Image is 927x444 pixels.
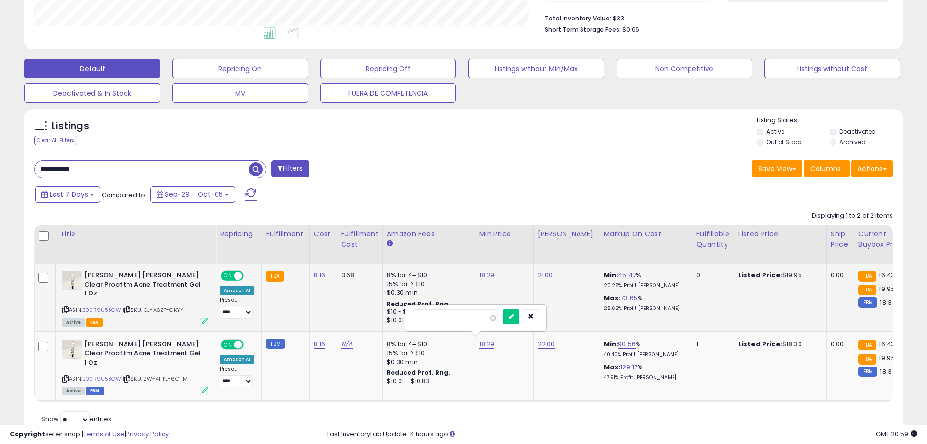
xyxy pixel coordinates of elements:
button: Sep-29 - Oct-05 [150,186,235,203]
div: Amazon AI [220,355,254,364]
a: Terms of Use [83,429,125,439]
b: Max: [604,293,621,303]
div: 8% for <= $10 [387,271,468,280]
a: 18.29 [479,270,495,280]
p: 40.40% Profit [PERSON_NAME] [604,351,685,358]
label: Archived [839,138,866,146]
div: % [604,363,685,381]
div: Preset: [220,366,254,388]
span: All listings currently available for purchase on Amazon [62,318,85,327]
button: Actions [851,160,893,177]
th: The percentage added to the cost of goods (COGS) that forms the calculator for Min & Max prices. [600,225,692,264]
p: 47.91% Profit [PERSON_NAME] [604,374,685,381]
span: ON [222,341,234,349]
span: $0.06 [622,25,639,34]
button: FUERA DE COMPETENCIA [320,83,456,103]
a: 8.16 [314,270,326,280]
div: $0.30 min [387,289,468,297]
div: Ship Price [831,229,850,250]
div: % [604,340,685,358]
div: 0.00 [831,271,847,280]
button: Repricing On [172,59,308,78]
span: 16.43 [879,270,895,280]
a: 8.16 [314,339,326,349]
li: $33 [545,12,886,23]
div: Fulfillable Quantity [696,229,730,250]
a: 18.29 [479,339,495,349]
button: Listings without Cost [764,59,900,78]
a: B00R9U53OW [82,375,121,383]
span: All listings currently available for purchase on Amazon [62,387,85,395]
button: Columns [804,160,850,177]
label: Out of Stock [766,138,802,146]
div: Fulfillment [266,229,305,239]
button: Non Competitive [617,59,752,78]
button: Save View [752,160,802,177]
div: 8% for <= $10 [387,340,468,348]
div: $10.01 - $10.83 [387,377,468,386]
small: FBA [858,271,876,282]
span: Show: entries [41,414,111,424]
span: Last 7 Days [50,190,88,199]
div: 15% for > $10 [387,280,468,289]
b: Listed Price: [738,270,782,280]
div: Preset: [220,297,254,319]
div: Fulfillment Cost [341,229,379,250]
span: OFF [242,341,258,349]
div: Title [60,229,212,239]
b: Short Term Storage Fees: [545,25,621,34]
a: Privacy Policy [126,429,169,439]
div: Repricing [220,229,257,239]
h5: Listings [52,119,89,133]
b: Min: [604,270,618,280]
div: [PERSON_NAME] [538,229,596,239]
a: 22.00 [538,339,555,349]
div: Cost [314,229,333,239]
div: Min Price [479,229,529,239]
div: Last InventoryLab Update: 4 hours ago. [327,430,917,439]
small: FBA [858,340,876,350]
div: ASIN: [62,271,208,325]
a: N/A [341,339,353,349]
button: Repricing Off [320,59,456,78]
p: 28.62% Profit [PERSON_NAME] [604,305,685,312]
button: Listings without Min/Max [468,59,604,78]
small: Amazon Fees. [387,239,393,248]
span: 16.43 [879,339,895,348]
div: Amazon Fees [387,229,471,239]
div: 15% for > $10 [387,349,468,358]
b: [PERSON_NAME] [PERSON_NAME] Clear Prooftm Acne Treatment Gel 1 Oz [84,340,202,369]
div: Markup on Cost [604,229,688,239]
div: $18.30 [738,340,819,348]
div: Listed Price [738,229,822,239]
div: 1 [696,340,727,348]
div: $10 - $11.72 [387,308,468,316]
div: ASIN: [62,340,208,394]
button: Filters [271,160,309,177]
small: FBM [858,367,877,377]
span: 18.3 [880,367,891,376]
small: FBM [858,297,877,308]
span: 19.95 [879,284,894,293]
span: 19.95 [879,353,894,363]
b: Reduced Prof. Rng. [387,368,451,377]
div: $19.95 [738,271,819,280]
span: | SKU: ZW-4HPL-6GHM [123,375,188,383]
button: Default [24,59,160,78]
div: % [604,271,685,289]
small: FBA [858,354,876,365]
b: Listed Price: [738,339,782,348]
span: FBM [86,387,104,395]
div: Current Buybox Price [858,229,909,250]
a: 45.47 [618,270,636,280]
small: FBM [266,339,285,349]
span: 18.3 [880,298,891,307]
button: Deactivated & In Stock [24,83,160,103]
p: Listing States: [757,116,903,125]
button: Last 7 Days [35,186,100,203]
b: Max: [604,363,621,372]
span: OFF [242,272,258,280]
b: Reduced Prof. Rng. [387,300,451,308]
img: 31eakU8PKDL._SL40_.jpg [62,340,82,359]
b: [PERSON_NAME] [PERSON_NAME] Clear Prooftm Acne Treatment Gel 1 Oz [84,271,202,301]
